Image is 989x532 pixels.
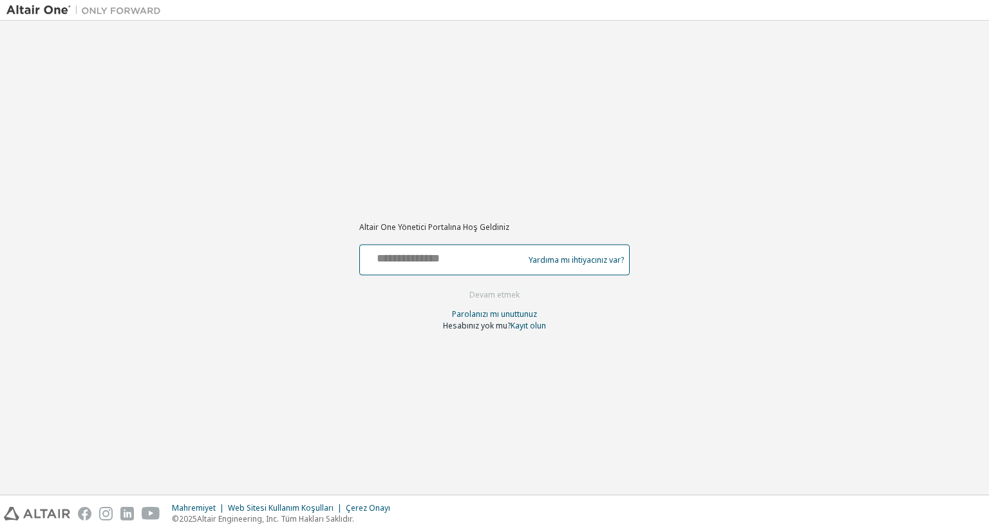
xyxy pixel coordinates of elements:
[179,513,197,524] font: 2025
[78,507,91,520] img: facebook.svg
[529,254,624,265] font: Yardıma mı ihtiyacınız var?
[120,507,134,520] img: linkedin.svg
[172,502,216,513] font: Mahremiyet
[359,222,509,233] font: Altair One Yönetici Portalına Hoş Geldiniz
[4,507,70,520] img: altair_logo.svg
[6,4,167,17] img: Altair Bir
[172,513,179,524] font: ©
[99,507,113,520] img: instagram.svg
[197,513,354,524] font: Altair Engineering, Inc. Tüm Hakları Saklıdır.
[346,502,390,513] font: Çerez Onayı
[142,507,160,520] img: youtube.svg
[443,321,511,332] font: Hesabınız yok mu?
[228,502,334,513] font: Web Sitesi Kullanım Koşulları
[452,309,537,320] font: Parolanızı mı unuttunuz
[511,321,546,332] a: Kayıt olun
